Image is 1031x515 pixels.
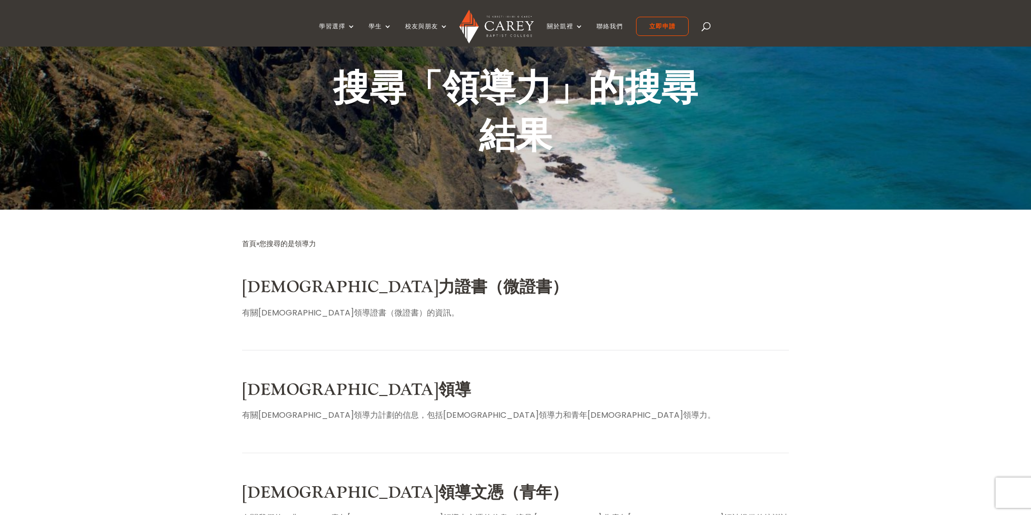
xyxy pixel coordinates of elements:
[369,23,392,47] a: 學生
[333,66,698,160] font: 搜尋「領導力」的搜尋結果
[405,22,438,30] font: 校友與朋友
[242,239,256,249] a: 首頁
[369,22,382,30] font: 學生
[259,239,316,249] font: 您搜尋的是領導力
[547,22,573,30] font: 關於凱裡
[459,10,534,44] img: 凱里浸會學院
[547,23,583,47] a: 關於凱裡
[405,23,448,47] a: 校友與朋友
[649,22,676,30] font: 立即申請
[319,23,355,47] a: 學習選擇
[242,277,568,298] a: [DEMOGRAPHIC_DATA]力證書（微證書）
[242,380,471,401] a: [DEMOGRAPHIC_DATA]領導
[597,22,623,30] font: 聯絡我們
[636,17,689,36] a: 立即申請
[597,23,623,47] a: 聯絡我們
[242,307,459,319] font: 有關[DEMOGRAPHIC_DATA]領導證書（微證書）的資訊。
[256,239,259,249] font: »
[242,409,716,421] font: 有關[DEMOGRAPHIC_DATA]領導力計劃的信息，包括[DEMOGRAPHIC_DATA]領導力和青年[DEMOGRAPHIC_DATA]領導力。
[242,483,568,503] a: [DEMOGRAPHIC_DATA]領導文憑（青年）
[319,22,345,30] font: 學習選擇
